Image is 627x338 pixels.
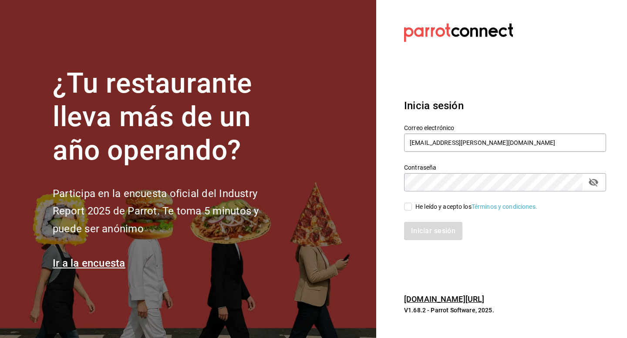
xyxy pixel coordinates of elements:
p: V1.68.2 - Parrot Software, 2025. [404,306,606,315]
a: Ir a la encuesta [53,257,125,269]
a: Términos y condiciones. [472,203,537,210]
label: Contraseña [404,164,606,171]
h3: Inicia sesión [404,98,606,114]
input: Ingresa tu correo electrónico [404,134,606,152]
button: passwordField [586,175,601,190]
h1: ¿Tu restaurante lleva más de un año operando? [53,67,288,167]
a: [DOMAIN_NAME][URL] [404,294,484,304]
h2: Participa en la encuesta oficial del Industry Report 2025 de Parrot. Te toma 5 minutos y puede se... [53,185,288,238]
div: He leído y acepto los [415,202,537,211]
label: Correo electrónico [404,125,606,131]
